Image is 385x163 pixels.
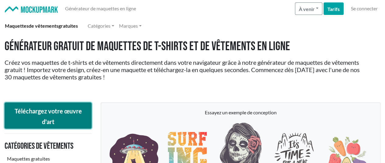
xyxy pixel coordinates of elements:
[5,141,73,151] font: Catégories de vêtements
[5,102,92,129] button: Téléchargez votre œuvre d'art
[85,20,117,32] a: Catégories
[88,23,110,29] font: Catégories
[5,39,290,54] font: Générateur gratuit de maquettes de t-shirts et de vêtements en ligne
[348,2,380,15] a: Se connecter
[15,107,82,125] font: Téléchargez votre œuvre d'art
[324,2,344,15] a: Tarifs
[7,156,50,161] font: Maquettes gratuites
[327,6,340,12] font: Tarifs
[5,6,58,13] img: Marque de maquette
[351,5,378,11] font: Se connecter
[65,5,136,11] font: Générateur de maquettes en ligne
[2,20,80,32] a: Maquettesde vêtementsgratuites
[58,23,78,29] font: gratuites
[205,109,277,115] font: Essayez un exemple de conception
[5,23,29,29] font: Maquettes
[117,20,144,32] a: Marques
[63,2,138,15] a: Générateur de maquettes en ligne
[119,23,138,29] font: Marques
[5,59,360,81] font: Créez vos maquettes de t-shirts et de vêtements directement dans votre navigateur grâce à notre g...
[299,6,315,12] font: À venir
[29,23,58,29] font: de vêtements
[295,2,322,15] button: À venir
